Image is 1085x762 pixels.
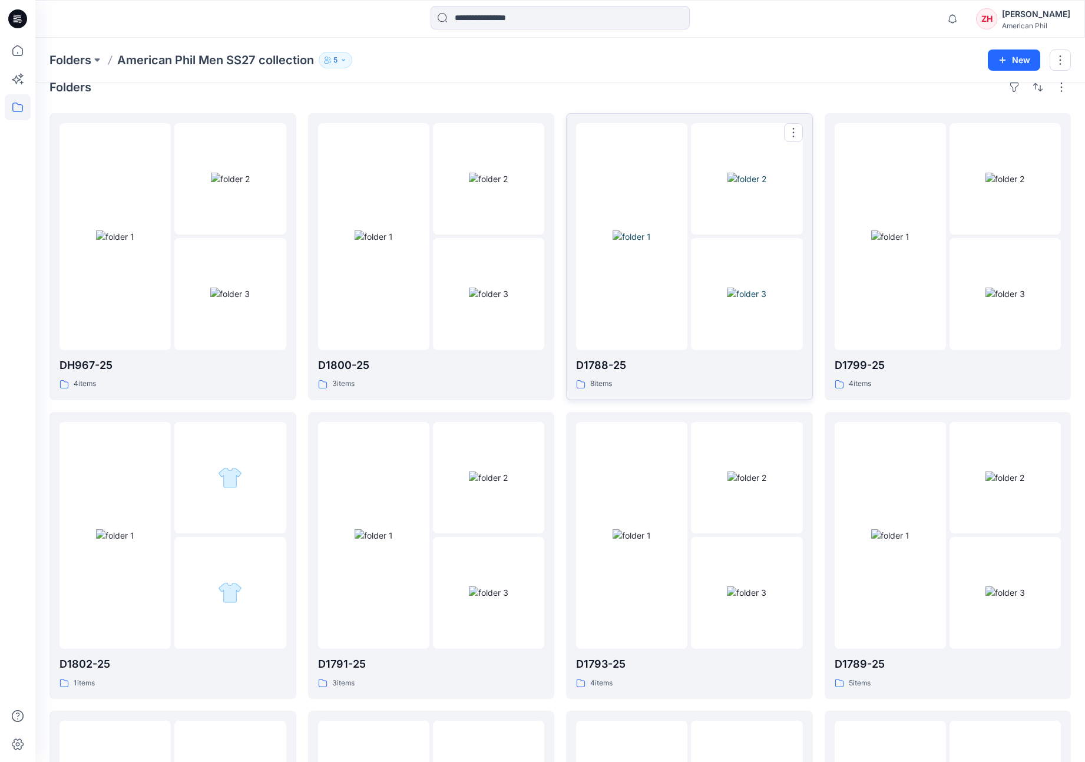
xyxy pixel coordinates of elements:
[576,357,803,374] p: D1788-25
[825,412,1071,699] a: folder 1folder 2folder 3D1789-255items
[218,580,242,605] img: folder 3
[469,173,508,185] img: folder 2
[825,113,1071,400] a: folder 1folder 2folder 3D1799-254items
[318,656,545,672] p: D1791-25
[976,8,997,29] div: ZH
[835,357,1061,374] p: D1799-25
[49,113,296,400] a: folder 1folder 2folder 3DH967-254items
[985,586,1025,599] img: folder 3
[566,113,813,400] a: folder 1folder 2folder 3D1788-258items
[871,230,909,243] img: folder 1
[835,656,1061,672] p: D1789-25
[332,677,355,690] p: 3 items
[613,230,651,243] img: folder 1
[590,378,612,390] p: 8 items
[849,378,871,390] p: 4 items
[117,52,314,68] p: American Phil Men SS27 collection
[210,288,250,300] img: folder 3
[576,656,803,672] p: D1793-25
[985,288,1025,300] img: folder 3
[332,378,355,390] p: 3 items
[988,50,1040,71] button: New
[308,412,555,699] a: folder 1folder 2folder 3D1791-253items
[355,529,393,542] img: folder 1
[49,52,91,68] a: Folders
[59,656,286,672] p: D1802-25
[96,529,134,542] img: folder 1
[355,230,393,243] img: folder 1
[49,80,91,94] h4: Folders
[871,529,909,542] img: folder 1
[333,54,338,67] p: 5
[469,586,508,599] img: folder 3
[318,357,545,374] p: D1800-25
[74,378,96,390] p: 4 items
[985,173,1024,185] img: folder 2
[613,529,651,542] img: folder 1
[211,173,250,185] img: folder 2
[218,466,242,490] img: folder 2
[590,677,613,690] p: 4 items
[727,586,766,599] img: folder 3
[96,230,134,243] img: folder 1
[849,677,871,690] p: 5 items
[1002,21,1070,30] div: American Phil
[727,173,766,185] img: folder 2
[74,677,95,690] p: 1 items
[566,412,813,699] a: folder 1folder 2folder 3D1793-254items
[49,412,296,699] a: folder 1folder 2folder 3D1802-251items
[59,357,286,374] p: DH967-25
[727,288,766,300] img: folder 3
[985,471,1024,484] img: folder 2
[319,52,352,68] button: 5
[727,471,766,484] img: folder 2
[308,113,555,400] a: folder 1folder 2folder 3D1800-253items
[469,471,508,484] img: folder 2
[469,288,508,300] img: folder 3
[1002,7,1070,21] div: [PERSON_NAME]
